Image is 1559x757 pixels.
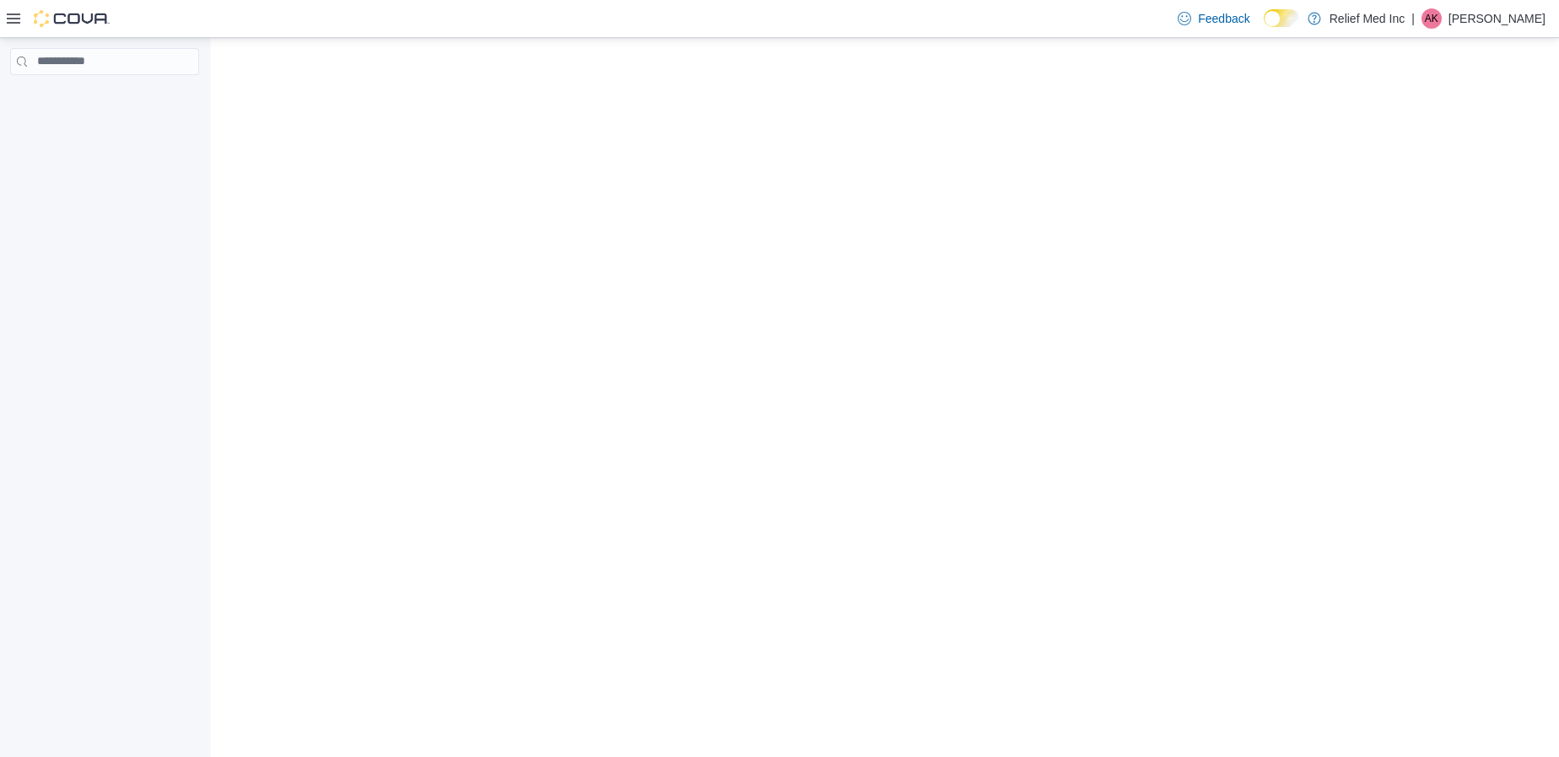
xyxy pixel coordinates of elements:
span: AK [1425,8,1438,29]
p: | [1411,8,1415,29]
span: Dark Mode [1264,27,1265,28]
a: Feedback [1171,2,1256,35]
input: Dark Mode [1264,9,1299,27]
span: Feedback [1198,10,1249,27]
p: [PERSON_NAME] [1448,8,1546,29]
nav: Complex example [10,78,199,119]
p: Relief Med Inc [1330,8,1405,29]
img: Cova [34,10,110,27]
div: Alyz Khowaja [1421,8,1442,29]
